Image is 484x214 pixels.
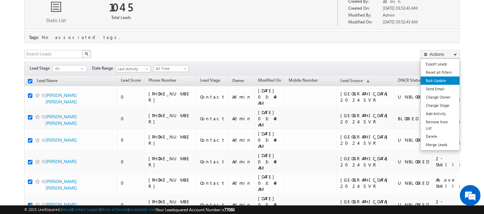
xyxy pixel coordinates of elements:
span: No associated tags. [42,34,120,40]
div: Contact [200,202,225,208]
div: [DATE] 03:49 AM [258,109,282,128]
div: [DATE] 03:52:43 AM [383,5,449,12]
div: Contact [200,180,225,186]
span: Date Range [92,65,116,71]
div: 2-5Million [436,198,471,211]
button: Actions [420,50,460,59]
span: Lead Score [121,78,141,83]
a: Bulk Update [421,77,460,85]
div: Above 5Million [436,177,471,189]
div: UNBLOCKED [398,180,429,186]
div: [DATE] 03:49 AM [258,152,282,171]
div: Admin [232,94,251,100]
div: BLOCKED [398,115,429,122]
div: [PHONE_NUMBER] [148,134,193,146]
a: Send Email [421,85,460,93]
a: Merge Leads [421,141,460,149]
a: Acceptable Use [129,207,155,212]
div: Minimize live chat window [113,3,130,20]
span: select [81,67,86,70]
div: Modified By: [348,12,380,19]
div: 0 [121,159,142,165]
a: [PERSON_NAME] [PERSON_NAME] [45,114,77,126]
div: Admin [232,137,251,143]
div: 0 [121,115,142,122]
p: Static List [24,17,87,23]
div: Modified On: [348,19,380,26]
div: 0 [121,137,142,143]
div: Contact [200,159,225,165]
div: [PHONE_NUMBER] [148,91,193,103]
a: Reset all Filters [421,68,460,77]
div: Admin [232,159,251,165]
span: Lead Stage [200,78,220,83]
span: © 2025 LeadSquared | | | | | [24,206,235,213]
a: Change Owner [421,93,460,101]
div: [PHONE_NUMBER] [148,198,193,211]
div: [GEOGRAPHIC_DATA] 2024 SVR [340,112,391,125]
div: UNBLOCKED [398,94,429,100]
a: Remove from List [421,118,460,132]
a: Terms of Service [101,207,128,212]
div: Admin [232,202,251,208]
a: Lead Name [33,77,61,86]
img: d_60004797649_company_0_60004797649 [12,36,29,45]
a: Delete [421,132,460,141]
div: Admin [232,180,251,186]
a: About [62,207,72,212]
div: [PHONE_NUMBER] [148,177,193,189]
div: [DATE] 03:49 AM [258,195,282,214]
div: [PHONE_NUMBER] [148,155,193,168]
a: Mobile Number [285,77,321,85]
span: Mobile Number [289,78,318,83]
span: All [53,65,81,72]
div: [DATE] 03:49 AM [258,131,282,149]
div: UNBLOCKED [398,159,429,165]
span: Total Leads [112,15,131,20]
span: Tags: [29,34,39,40]
img: Search [85,52,88,55]
a: Add Activity [421,110,460,118]
div: [PHONE_NUMBER] [148,112,193,125]
a: Export Leads [421,60,460,68]
a: Contact Support [73,207,100,212]
div: Created On: [348,5,380,12]
span: Modified On [258,78,281,83]
div: [GEOGRAPHIC_DATA] 2024 SVR [340,134,391,146]
input: Check all records [28,79,32,83]
div: UNBLOCKED [398,202,429,208]
span: Lead Stage [30,65,52,71]
div: Admin [232,115,251,122]
a: Modified On [255,77,285,85]
textarea: Type your message and hit 'Enter' [9,64,126,160]
div: [GEOGRAPHIC_DATA] 2024 SVR [340,155,391,168]
a: Phone Number [145,77,180,85]
div: [GEOGRAPHIC_DATA] 2024 SVR [340,198,391,211]
a: Lead Stage [197,77,224,85]
div: Contact [200,137,225,143]
a: Change Stage [421,101,460,110]
a: DNCR Status [394,77,425,85]
div: 0 [121,180,142,186]
div: 0 [121,202,142,208]
span: (sorted descending) [364,78,369,84]
a: [PERSON_NAME] [PERSON_NAME] [45,179,77,191]
div: Contact [200,115,225,122]
a: [PERSON_NAME] [45,159,77,164]
span: Your Leadsquared Account Number is [156,207,235,212]
span: Lead Source [340,78,363,83]
span: 77060 [224,207,235,212]
div: [GEOGRAPHIC_DATA] 2024 SVR [340,91,391,103]
a: [PERSON_NAME] [45,202,77,207]
a: [PERSON_NAME] [PERSON_NAME] [45,93,77,104]
div: Admin [383,12,449,19]
div: 2-5Million [436,155,471,168]
span: Phone Number [148,78,176,83]
div: Chat with us now [36,36,116,45]
span: Last Activity [116,66,149,72]
a: Lead Source (sorted descending) [337,77,373,85]
div: [DATE] 03:49 AM [258,174,282,192]
span: DNCR Status [398,78,421,83]
div: [DATE] 03:49 AM [258,88,282,106]
a: [PERSON_NAME] [45,137,77,143]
